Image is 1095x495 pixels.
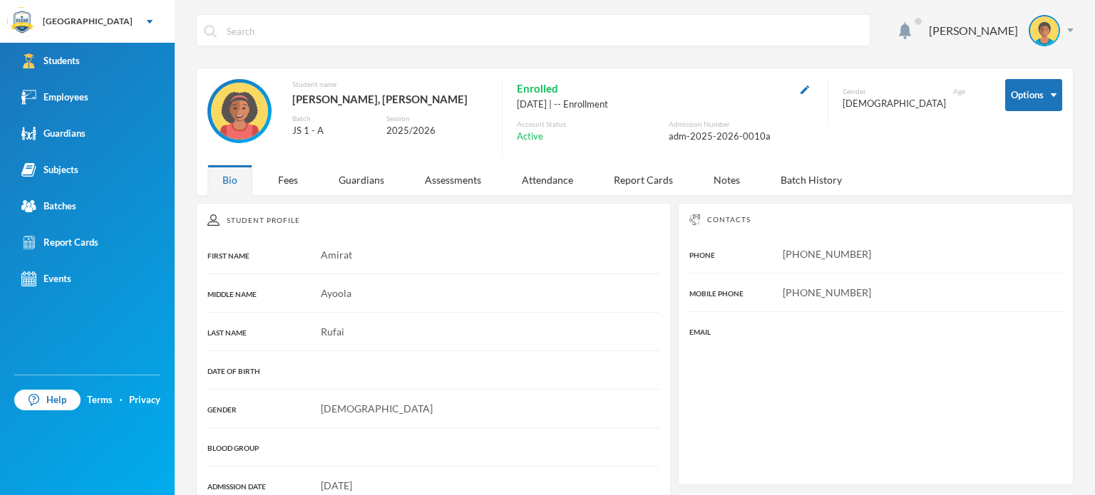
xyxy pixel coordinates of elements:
[324,165,399,195] div: Guardians
[21,271,71,286] div: Events
[129,393,160,407] a: Privacy
[207,214,659,226] div: Student Profile
[292,79,488,90] div: Student name
[1030,16,1059,45] img: STUDENT
[321,287,351,299] span: Ayoola
[87,393,113,407] a: Terms
[21,90,88,105] div: Employees
[292,124,376,138] div: JS 1 - A
[211,83,268,140] img: STUDENT
[207,444,259,452] span: BLOOD GROUP
[669,119,813,130] div: Admission Number
[43,15,133,28] div: [GEOGRAPHIC_DATA]
[929,22,1018,39] div: [PERSON_NAME]
[292,90,488,108] div: [PERSON_NAME], [PERSON_NAME]
[517,130,543,144] span: Active
[8,8,36,36] img: logo
[766,165,857,195] div: Batch History
[517,119,662,130] div: Account Status
[599,165,688,195] div: Report Cards
[21,162,78,177] div: Subjects
[386,113,488,124] div: Session
[263,165,313,195] div: Fees
[21,53,80,68] div: Students
[410,165,496,195] div: Assessments
[321,479,352,491] span: [DATE]
[783,286,871,298] span: [PHONE_NUMBER]
[507,165,588,195] div: Attendance
[689,214,1062,225] div: Contacts
[953,86,984,97] div: Age
[796,80,813,97] button: Edit
[517,98,813,112] div: [DATE] | -- Enrollment
[669,130,813,144] div: adm-2025-2026-0010a
[21,235,98,250] div: Report Cards
[21,199,76,214] div: Batches
[689,328,711,336] span: EMAIL
[321,325,344,338] span: Rufai
[1005,79,1062,111] button: Options
[843,97,946,111] div: [DEMOGRAPHIC_DATA]
[321,402,433,415] span: [DEMOGRAPHIC_DATA]
[783,248,871,260] span: [PHONE_NUMBER]
[120,393,123,407] div: ·
[204,25,217,38] img: search
[699,165,755,195] div: Notes
[207,165,252,195] div: Bio
[207,367,260,375] span: DATE OF BIRTH
[225,15,863,47] input: Search
[14,390,81,411] a: Help
[386,124,488,138] div: 2025/2026
[292,113,376,124] div: Batch
[517,79,558,98] span: Enrolled
[843,86,946,97] div: Gender
[21,126,86,141] div: Guardians
[321,249,352,261] span: Amirat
